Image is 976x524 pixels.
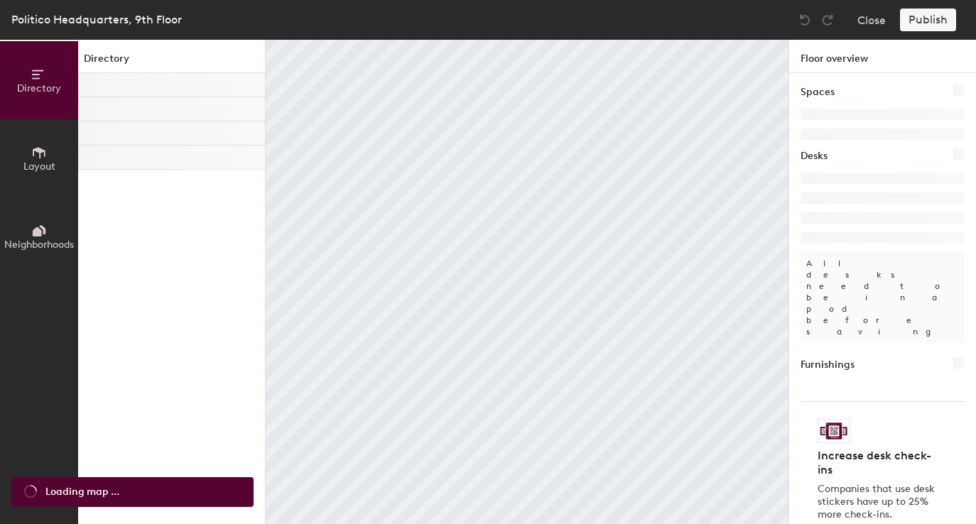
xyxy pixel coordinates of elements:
h1: Furnishings [801,357,855,373]
span: Loading map ... [45,484,119,500]
h1: Floor overview [789,40,976,73]
img: Undo [798,13,812,27]
span: Neighborhoods [4,239,74,251]
h1: Spaces [801,84,835,100]
p: Companies that use desk stickers have up to 25% more check-ins. [818,483,939,521]
img: Sticker logo [818,419,850,443]
h1: Directory [78,51,265,73]
img: Redo [820,13,835,27]
div: Politico Headquarters, 9th Floor [11,11,182,28]
h4: Increase desk check-ins [818,449,939,477]
p: All desks need to be in a pod before saving [801,252,965,343]
span: Layout [23,160,55,173]
button: Close [857,9,886,31]
span: Directory [17,82,61,94]
h1: Desks [801,148,828,164]
canvas: Map [266,40,788,524]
